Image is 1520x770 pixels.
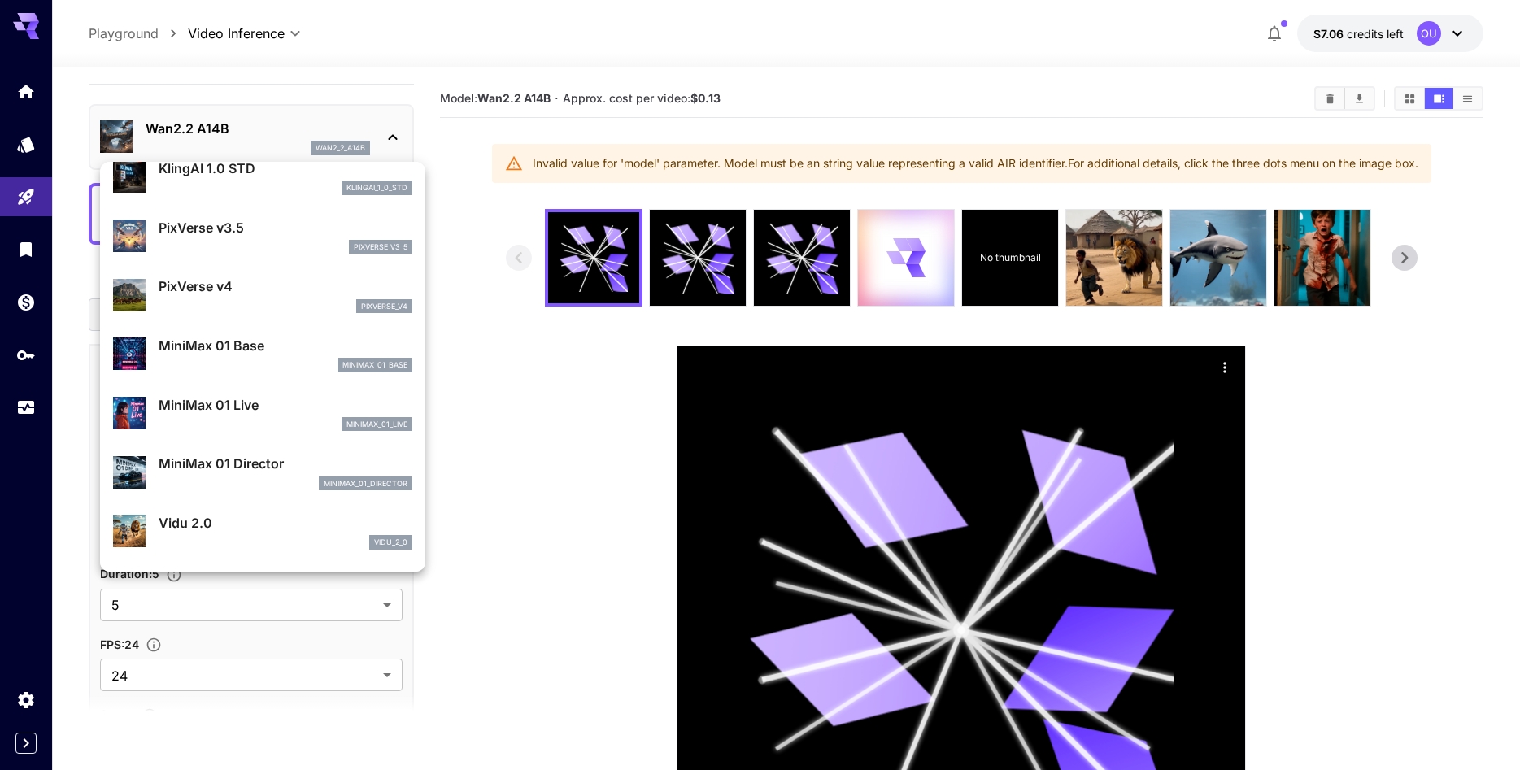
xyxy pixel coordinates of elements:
[159,159,412,178] p: KlingAI 1.0 STD
[354,241,407,253] p: pixverse_v3_5
[113,447,412,497] div: MiniMax 01 Directorminimax_01_director
[159,454,412,473] p: MiniMax 01 Director
[361,301,407,312] p: pixverse_v4
[113,211,412,261] div: PixVerse v3.5pixverse_v3_5
[159,218,412,237] p: PixVerse v3.5
[324,478,407,489] p: minimax_01_director
[159,395,412,415] p: MiniMax 01 Live
[113,507,412,556] div: Vidu 2.0vidu_2_0
[113,152,412,202] div: KlingAI 1.0 STDklingai_1_0_std
[342,359,407,371] p: minimax_01_base
[346,182,407,194] p: klingai_1_0_std
[113,329,412,379] div: MiniMax 01 Baseminimax_01_base
[159,513,412,533] p: Vidu 2.0
[113,389,412,438] div: MiniMax 01 Liveminimax_01_live
[113,270,412,320] div: PixVerse v4pixverse_v4
[159,336,412,355] p: MiniMax 01 Base
[374,537,407,548] p: vidu_2_0
[346,419,407,430] p: minimax_01_live
[159,276,412,296] p: PixVerse v4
